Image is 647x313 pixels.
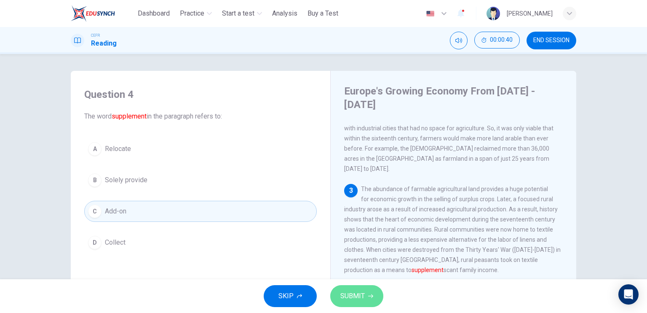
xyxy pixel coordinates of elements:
h4: Question 4 [84,88,317,101]
span: Start a test [222,8,254,19]
div: Hide [474,32,520,49]
span: Solely provide [105,175,147,185]
h4: Europe's Growing Economy From [DATE] - [DATE] [344,84,561,111]
img: ELTC logo [71,5,115,22]
div: Open Intercom Messenger [618,284,639,305]
div: D [88,236,102,249]
button: SKIP [264,285,317,307]
button: Practice [176,6,215,21]
div: C [88,205,102,218]
button: BSolely provide [84,170,317,191]
img: Profile picture [487,7,500,20]
span: END SESSION [533,37,569,44]
span: Analysis [272,8,297,19]
button: Buy a Test [304,6,342,21]
span: Buy a Test [307,8,338,19]
div: Mute [450,32,468,49]
span: Dashboard [138,8,170,19]
div: 3 [344,184,358,197]
span: CEFR [91,32,100,38]
button: Analysis [269,6,301,21]
font: supplement [412,267,444,273]
img: en [425,11,436,17]
h1: Reading [91,38,117,49]
button: SUBMIT [330,285,383,307]
div: [PERSON_NAME] [507,8,553,19]
a: ELTC logo [71,5,134,22]
span: Practice [180,8,204,19]
div: B [88,173,102,187]
span: The word in the paragraph refers to: [84,111,317,121]
span: 00:00:40 [490,37,513,43]
button: Dashboard [134,6,173,21]
span: The abundance of farmable agricultural land provides a huge potential for economic growth in the ... [344,186,561,273]
span: Collect [105,237,126,248]
div: A [88,142,102,156]
button: ARelocate [84,138,317,159]
button: Start a test [219,6,265,21]
span: Add-on [105,206,126,216]
button: DCollect [84,232,317,253]
button: 00:00:40 [474,32,520,49]
font: supplement [112,112,147,120]
span: SKIP [278,290,294,302]
span: Relocate [105,144,131,154]
span: SUBMIT [340,290,365,302]
button: CAdd-on [84,201,317,222]
button: END SESSION [527,32,576,49]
